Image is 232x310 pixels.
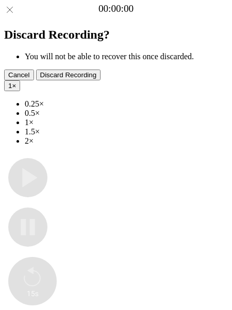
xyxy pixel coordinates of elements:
li: 0.25× [25,99,228,109]
button: Discard Recording [36,70,101,80]
li: You will not be able to recover this once discarded. [25,52,228,61]
button: 1× [4,80,20,91]
li: 2× [25,136,228,146]
li: 0.5× [25,109,228,118]
li: 1.5× [25,127,228,136]
h2: Discard Recording? [4,28,228,42]
li: 1× [25,118,228,127]
button: Cancel [4,70,34,80]
span: 1 [8,82,12,90]
a: 00:00:00 [98,3,134,14]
